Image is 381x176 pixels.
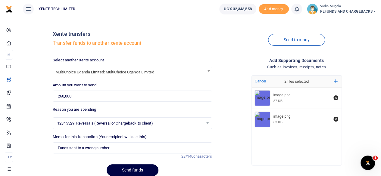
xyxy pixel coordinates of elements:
div: 87 KB [273,99,283,103]
small: Violin Mugala [320,4,376,9]
input: UGX [53,91,212,102]
a: profile-user Violin Mugala REFUNDS AND CHARGEBACKS [307,4,376,14]
a: UGX 32,343,558 [219,4,256,14]
img: image.png [255,112,270,127]
button: Remove file [333,94,339,101]
a: Send to many [268,34,325,46]
li: Ac [5,152,13,162]
span: 1 [373,156,378,160]
a: Add money [259,6,289,11]
span: XENTE TECH LIMITED [36,6,78,12]
button: Cancel [253,77,268,85]
li: M [5,50,13,60]
iframe: Intercom live chat [361,156,375,170]
label: Reason you are spending [53,107,96,113]
h4: Such as invoices, receipts, notes [217,64,376,70]
label: Memo for this transaction (Your recipient will see this) [53,134,147,140]
img: profile-user [307,4,318,14]
button: Add more files [331,77,340,86]
h5: Transfer funds to another xente account [53,40,212,46]
button: Remove file [333,116,339,122]
div: image.png [273,114,330,119]
h4: Add supporting Documents [217,57,376,64]
div: 63 KB [273,120,283,124]
input: Enter extra information [53,142,212,154]
div: File Uploader [251,75,342,165]
span: UGX 32,343,558 [224,6,251,12]
div: 2 files selected [271,76,322,88]
label: Select another Xente account [53,57,104,63]
h4: Xente transfers [53,31,212,37]
li: Wallet ballance [217,4,258,14]
span: REFUNDS AND CHARGEBACKS [320,9,376,14]
span: 28/140 [181,154,193,159]
span: 12345529: Reversals (Reversal or Chargeback to client) [57,120,203,126]
span: Add money [259,4,289,14]
div: image.png [273,93,330,98]
span: characters [193,154,212,159]
li: Toup your wallet [259,4,289,14]
button: Send funds [107,164,158,176]
label: Amount you want to send [53,82,96,88]
img: image.png [255,91,270,106]
img: logo-small [5,6,13,13]
span: MultiChoice Uganda Limited: MultiChoice Uganda Limited [53,67,212,76]
a: logo-small logo-large logo-large [5,7,13,11]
